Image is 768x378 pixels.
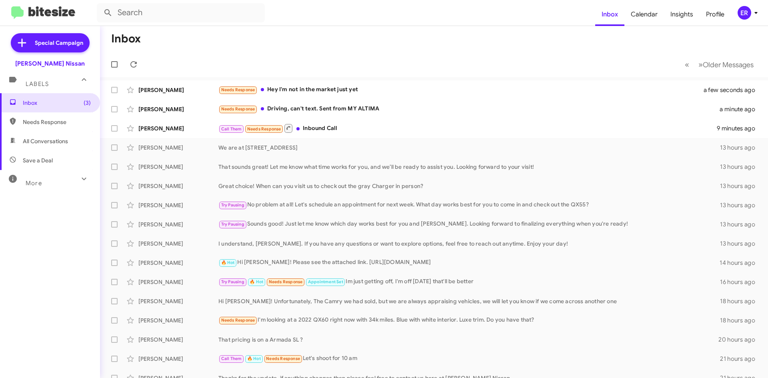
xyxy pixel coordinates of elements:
span: (3) [84,99,91,107]
a: Profile [700,3,731,26]
div: 14 hours ago [720,259,762,267]
h1: Inbox [111,32,141,45]
input: Search [97,3,265,22]
div: 13 hours ago [720,201,762,209]
span: More [26,180,42,187]
div: Hey I'm not in the market just yet [218,85,714,94]
div: [PERSON_NAME] [138,163,218,171]
span: Call Them [221,126,242,132]
div: Inbound Call [218,123,717,133]
div: [PERSON_NAME] [138,105,218,113]
a: Calendar [624,3,664,26]
span: Needs Response [221,106,255,112]
div: [PERSON_NAME] [138,124,218,132]
div: I'm looking at a 2022 QX60 right now with 34k miles. Blue with white interior. Luxe trim. Do you ... [218,316,720,325]
div: Great choice! When can you visit us to check out the gray Charger in person? [218,182,720,190]
div: No problem at all! Let's schedule an appointment for next week. What day works best for you to co... [218,200,720,210]
div: [PERSON_NAME] [138,182,218,190]
div: 18 hours ago [720,316,762,324]
a: Special Campaign [11,33,90,52]
div: [PERSON_NAME] [138,220,218,228]
span: Needs Response [247,126,281,132]
span: Call Them [221,356,242,361]
span: Try Pausing [221,222,244,227]
div: 21 hours ago [720,355,762,363]
span: Labels [26,80,49,88]
span: Save a Deal [23,156,53,164]
div: 13 hours ago [720,182,762,190]
div: 16 hours ago [720,278,762,286]
div: 20 hours ago [718,336,762,344]
button: Previous [680,56,694,73]
span: Inbox [23,99,91,107]
div: [PERSON_NAME] [138,201,218,209]
div: [PERSON_NAME] [138,86,218,94]
span: Appointment Set [308,279,343,284]
div: Sounds good! Just let me know which day works best for you and [PERSON_NAME]. Looking forward to ... [218,220,720,229]
div: a few seconds ago [714,86,762,94]
div: Im just getting off, I'm off [DATE] that'll be better [218,277,720,286]
span: Needs Response [23,118,91,126]
div: [PERSON_NAME] [138,144,218,152]
a: Insights [664,3,700,26]
span: « [685,60,689,70]
span: Older Messages [703,60,754,69]
div: [PERSON_NAME] [138,355,218,363]
div: [PERSON_NAME] Nissan [15,60,85,68]
div: Let's shoot for 10 am [218,354,720,363]
div: Hi [PERSON_NAME]! Unfortunately, The Camry we had sold, but we are always appraising vehicles, we... [218,297,720,305]
div: [PERSON_NAME] [138,240,218,248]
span: 🔥 Hot [221,260,235,265]
div: a minute ago [720,105,762,113]
span: Needs Response [269,279,303,284]
span: Special Campaign [35,39,83,47]
div: [PERSON_NAME] [138,316,218,324]
div: [PERSON_NAME] [138,259,218,267]
span: 🔥 Hot [247,356,261,361]
div: Driving, can't text. Sent from MY ALTIMA [218,104,720,114]
button: ER [731,6,759,20]
div: 13 hours ago [720,163,762,171]
div: 13 hours ago [720,144,762,152]
button: Next [694,56,758,73]
div: We are at [STREET_ADDRESS] [218,144,720,152]
nav: Page navigation example [680,56,758,73]
div: [PERSON_NAME] [138,336,218,344]
span: Needs Response [221,87,255,92]
span: 🔥 Hot [250,279,263,284]
span: Needs Response [221,318,255,323]
span: Try Pausing [221,279,244,284]
div: [PERSON_NAME] [138,278,218,286]
div: 18 hours ago [720,297,762,305]
a: Inbox [595,3,624,26]
div: [PERSON_NAME] [138,297,218,305]
div: ER [738,6,751,20]
span: All Conversations [23,137,68,145]
span: Needs Response [266,356,300,361]
div: 13 hours ago [720,220,762,228]
div: I understand, [PERSON_NAME]. If you have any questions or want to explore options, feel free to r... [218,240,720,248]
span: Try Pausing [221,202,244,208]
div: 13 hours ago [720,240,762,248]
span: » [698,60,703,70]
div: Hi [PERSON_NAME]! Please see the attached link. [URL][DOMAIN_NAME] [218,258,720,267]
div: 9 minutes ago [717,124,762,132]
div: That sounds great! Let me know what time works for you, and we’ll be ready to assist you. Looking... [218,163,720,171]
div: That pricing is on a Armada SL ? [218,336,718,344]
